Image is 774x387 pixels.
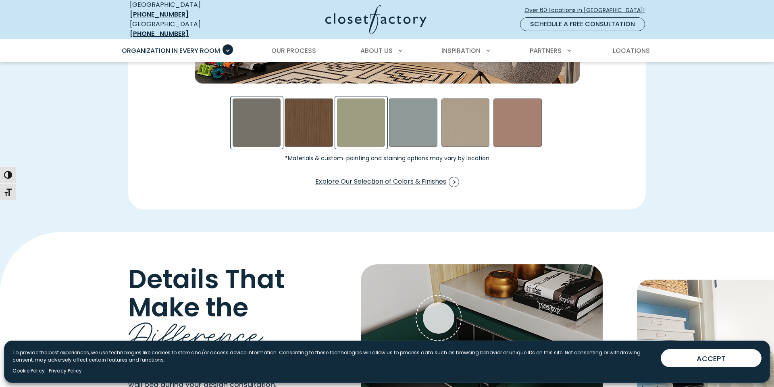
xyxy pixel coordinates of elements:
div: Sage Swatch [337,98,385,147]
span: Partners [530,46,562,55]
button: ACCEPT [661,349,762,367]
a: Schedule a Free Consultation [520,17,645,31]
span: About Us [360,46,393,55]
p: To provide the best experiences, we use technologies like cookies to store and/or access device i... [12,349,654,364]
div: Steel Blue Swatch [389,98,437,147]
div: Terrarosa Swatch [493,98,542,147]
div: [GEOGRAPHIC_DATA] [130,19,247,39]
span: Difference [128,308,264,355]
span: Make the [128,289,248,326]
a: Cookie Policy [12,367,45,374]
nav: Primary Menu [116,40,658,62]
span: Over 60 Locations in [GEOGRAPHIC_DATA]! [524,6,651,15]
a: Over 60 Locations in [GEOGRAPHIC_DATA]! [524,3,651,17]
span: Explore Our Selection of Colors & Finishes [315,177,459,187]
a: Explore Our Selection of Colors & Finishes [315,174,460,190]
div: Evening Star Swatch [233,98,281,147]
a: [PHONE_NUMBER] [130,29,189,38]
small: *Materials & custom-painting and staining options may vary by location [201,155,574,161]
span: Details That [128,261,285,297]
a: Privacy Policy [49,367,82,374]
img: Closet Factory Logo [325,5,427,34]
div: Rocky Mountain Swatch [285,98,333,147]
span: Inspiration [441,46,481,55]
span: Organization in Every Room [122,46,220,55]
div: Daybreak Swatch [441,98,490,147]
a: [PHONE_NUMBER] [130,10,189,19]
span: Locations [613,46,650,55]
span: Our Process [271,46,316,55]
